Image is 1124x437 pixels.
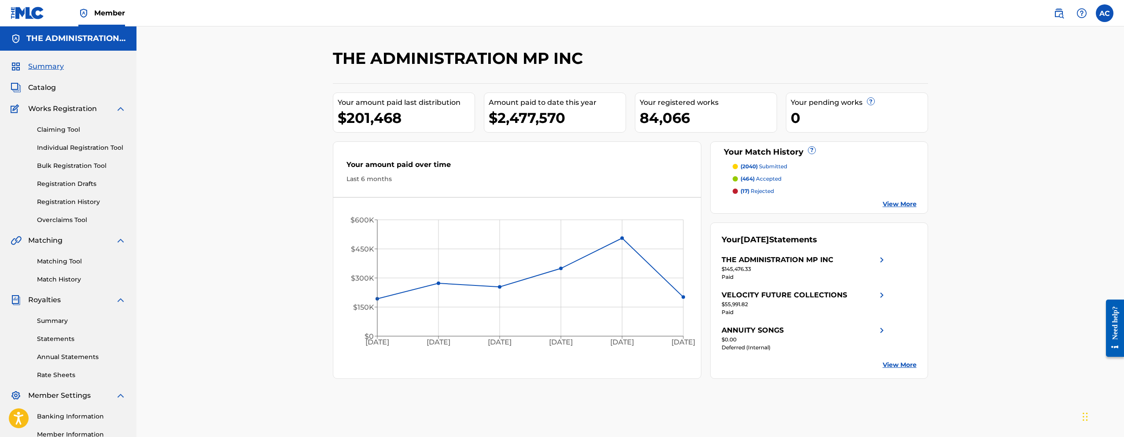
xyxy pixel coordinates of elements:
div: Paid [722,308,887,316]
tspan: $600K [350,216,374,224]
tspan: $300K [350,274,374,282]
tspan: $150K [353,303,374,311]
div: $145,476.33 [722,265,887,273]
a: View More [883,360,917,370]
a: Annual Statements [37,352,126,362]
iframe: Chat Widget [1080,395,1124,437]
a: Matching Tool [37,257,126,266]
img: expand [115,104,126,114]
div: $201,468 [338,108,475,128]
div: Deferred (Internal) [722,344,887,352]
tspan: [DATE] [488,338,512,347]
p: accepted [741,175,781,183]
iframe: Resource Center [1099,293,1124,363]
a: (464) accepted [733,175,917,183]
img: Works Registration [11,104,22,114]
span: Matching [28,235,63,246]
div: VELOCITY FUTURE COLLECTIONS [722,290,847,300]
span: Works Registration [28,104,97,114]
span: ? [867,98,874,105]
tspan: [DATE] [671,338,695,347]
a: SummarySummary [11,61,64,72]
div: 0 [791,108,928,128]
span: (2040) [741,163,758,170]
div: Your Match History [722,146,917,158]
a: VELOCITY FUTURE COLLECTIONSright chevron icon$55,991.82Paid [722,290,887,316]
span: [DATE] [741,235,769,244]
a: CatalogCatalog [11,82,56,93]
tspan: [DATE] [365,338,389,347]
a: Match History [37,275,126,284]
img: MLC Logo [11,7,44,19]
span: ? [808,147,815,154]
a: Overclaims Tool [37,215,126,225]
a: (2040) submitted [733,163,917,170]
span: Catalog [28,82,56,93]
div: 84,066 [640,108,777,128]
a: Rate Sheets [37,370,126,380]
a: Registration Drafts [37,179,126,189]
a: THE ADMINISTRATION MP INCright chevron icon$145,476.33Paid [722,255,887,281]
img: expand [115,390,126,401]
span: (17) [741,188,749,194]
a: Summary [37,316,126,326]
img: expand [115,295,126,305]
div: ANNUITY SONGS [722,325,784,336]
div: $55,991.82 [722,300,887,308]
span: Summary [28,61,64,72]
p: rejected [741,187,774,195]
img: right chevron icon [877,255,887,265]
div: THE ADMINISTRATION MP INC [722,255,833,265]
img: help [1076,8,1087,19]
div: Last 6 months [346,174,688,184]
tspan: [DATE] [549,338,573,347]
img: Royalties [11,295,21,305]
a: Individual Registration Tool [37,143,126,152]
a: View More [883,200,917,209]
div: $2,477,570 [489,108,626,128]
tspan: [DATE] [610,338,634,347]
div: Drag [1083,404,1088,430]
a: Claiming Tool [37,125,126,134]
img: Summary [11,61,21,72]
div: Your registered works [640,97,777,108]
tspan: $450K [350,245,374,253]
a: (17) rejected [733,187,917,195]
div: Amount paid to date this year [489,97,626,108]
img: Accounts [11,33,21,44]
a: Registration History [37,197,126,207]
img: Matching [11,235,22,246]
img: Top Rightsholder [78,8,89,19]
div: Your amount paid last distribution [338,97,475,108]
img: Member Settings [11,390,21,401]
a: Banking Information [37,412,126,421]
a: ANNUITY SONGSright chevron icon$0.00Deferred (Internal) [722,325,887,352]
img: right chevron icon [877,290,887,300]
img: right chevron icon [877,325,887,336]
img: search [1054,8,1064,19]
div: User Menu [1096,4,1113,22]
p: submitted [741,163,787,170]
div: Help [1073,4,1091,22]
a: Bulk Registration Tool [37,161,126,170]
div: Your amount paid over time [346,159,688,174]
img: expand [115,235,126,246]
h5: THE ADMINISTRATION MP INC [26,33,126,44]
img: Catalog [11,82,21,93]
tspan: [DATE] [427,338,450,347]
h2: THE ADMINISTRATION MP INC [333,48,587,68]
span: (464) [741,175,755,182]
span: Royalties [28,295,61,305]
tspan: $0 [364,332,373,341]
div: Your pending works [791,97,928,108]
a: Statements [37,334,126,344]
span: Member [94,8,125,18]
div: Paid [722,273,887,281]
a: Public Search [1050,4,1068,22]
div: Your Statements [722,234,817,246]
span: Member Settings [28,390,91,401]
div: $0.00 [722,336,887,344]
